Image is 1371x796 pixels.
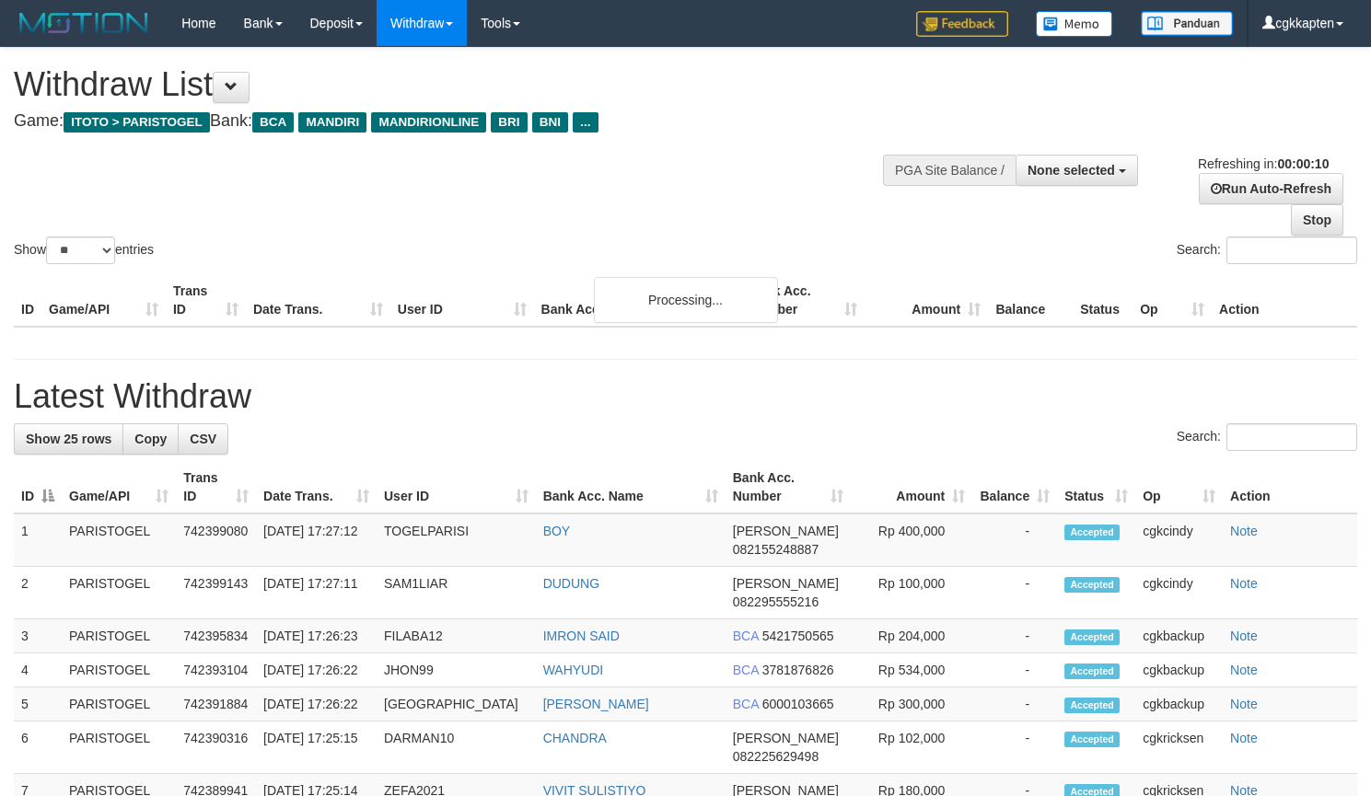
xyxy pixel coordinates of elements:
[62,513,176,567] td: PARISTOGEL
[1135,461,1223,513] th: Op: activate to sort column ascending
[1226,236,1357,264] input: Search:
[122,423,179,455] a: Copy
[26,432,111,446] span: Show 25 rows
[256,513,377,567] td: [DATE] 17:27:12
[256,619,377,653] td: [DATE] 17:26:23
[1230,697,1258,711] a: Note
[1064,577,1120,593] span: Accepted
[851,619,972,653] td: Rp 204,000
[1036,11,1113,37] img: Button%20Memo.svg
[371,112,486,133] span: MANDIRIONLINE
[972,461,1057,513] th: Balance: activate to sort column ascending
[1135,721,1223,774] td: cgkricksen
[256,653,377,687] td: [DATE] 17:26:22
[741,274,865,327] th: Bank Acc. Number
[14,653,62,687] td: 4
[851,687,972,721] td: Rp 300,000
[865,274,988,327] th: Amount
[536,461,726,513] th: Bank Acc. Name: activate to sort column ascending
[176,721,256,774] td: 742390316
[390,274,534,327] th: User ID
[14,461,62,513] th: ID: activate to sort column descending
[1230,663,1258,677] a: Note
[851,721,972,774] td: Rp 102,000
[1177,423,1357,451] label: Search:
[14,378,1357,415] h1: Latest Withdraw
[543,731,607,745] a: CHANDRA
[543,697,649,711] a: [PERSON_NAME]
[14,9,154,37] img: MOTION_logo.png
[14,721,62,774] td: 6
[256,461,377,513] th: Date Trans.: activate to sort column ascending
[1230,629,1258,643] a: Note
[1064,698,1120,713] span: Accepted
[733,663,759,677] span: BCA
[377,461,536,513] th: User ID: activate to sort column ascending
[1135,619,1223,653] td: cgkbackup
[972,567,1057,619] td: -
[176,619,256,653] td: 742395834
[377,721,536,774] td: DARMAN10
[14,423,123,455] a: Show 25 rows
[762,663,834,677] span: Copy 3781876826 to clipboard
[62,461,176,513] th: Game/API: activate to sort column ascending
[14,567,62,619] td: 2
[1141,11,1233,36] img: panduan.png
[62,721,176,774] td: PARISTOGEL
[1212,274,1357,327] th: Action
[64,112,210,133] span: ITOTO > PARISTOGEL
[1230,576,1258,591] a: Note
[1135,653,1223,687] td: cgkbackup
[256,721,377,774] td: [DATE] 17:25:15
[733,594,819,609] span: Copy 082295555216 to clipboard
[733,731,839,745] span: [PERSON_NAME]
[1177,236,1357,264] label: Search:
[883,155,1016,186] div: PGA Site Balance /
[176,653,256,687] td: 742393104
[1230,524,1258,538] a: Note
[1133,274,1212,327] th: Op
[972,653,1057,687] td: -
[1226,423,1357,451] input: Search:
[972,687,1057,721] td: -
[377,619,536,653] td: FILABA12
[377,653,536,687] td: JHON99
[1230,731,1258,745] a: Note
[532,112,568,133] span: BNI
[733,524,839,538] span: [PERSON_NAME]
[726,461,851,513] th: Bank Acc. Number: activate to sort column ascending
[256,567,377,619] td: [DATE] 17:27:11
[14,687,62,721] td: 5
[543,524,571,538] a: BOY
[1135,687,1223,721] td: cgkbackup
[1064,525,1120,540] span: Accepted
[1073,274,1133,327] th: Status
[252,112,294,133] span: BCA
[176,567,256,619] td: 742399143
[972,619,1057,653] td: -
[377,513,536,567] td: TOGELPARISI
[377,567,536,619] td: SAM1LIAR
[62,567,176,619] td: PARISTOGEL
[534,274,742,327] th: Bank Acc. Name
[1016,155,1138,186] button: None selected
[14,112,896,131] h4: Game: Bank:
[851,513,972,567] td: Rp 400,000
[176,461,256,513] th: Trans ID: activate to sort column ascending
[851,653,972,687] td: Rp 534,000
[573,112,598,133] span: ...
[62,653,176,687] td: PARISTOGEL
[916,11,1008,37] img: Feedback.jpg
[62,619,176,653] td: PARISTOGEL
[1064,663,1120,679] span: Accepted
[733,749,819,764] span: Copy 082225629498 to clipboard
[1028,163,1115,178] span: None selected
[14,513,62,567] td: 1
[1198,156,1329,171] span: Refreshing in:
[176,687,256,721] td: 742391884
[41,274,166,327] th: Game/API
[190,432,216,446] span: CSV
[246,274,390,327] th: Date Trans.
[491,112,527,133] span: BRI
[733,542,819,557] span: Copy 082155248887 to clipboard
